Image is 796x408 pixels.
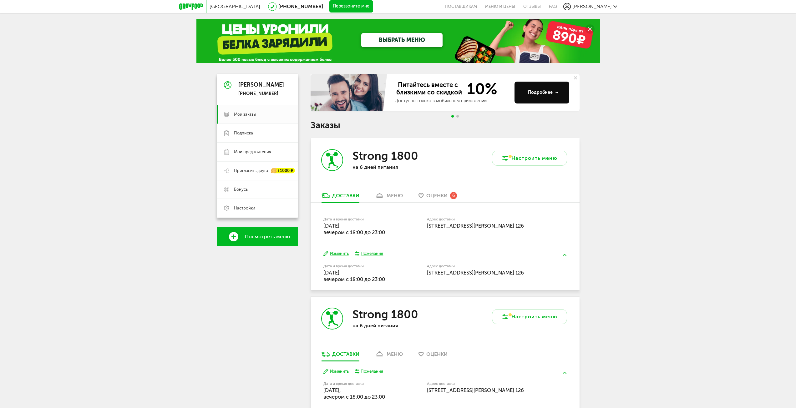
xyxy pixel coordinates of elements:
[323,382,395,385] label: Дата и время доставки
[217,124,298,143] a: Подписка
[323,264,395,268] label: Дата и время доставки
[210,3,260,9] span: [GEOGRAPHIC_DATA]
[217,180,298,199] a: Бонусы
[492,309,567,324] button: Настроить меню
[426,193,448,199] span: Оценки
[415,192,460,202] a: Оценки 6
[323,223,385,235] span: [DATE], вечером c 18:00 до 23:00
[271,168,295,174] div: +1000 ₽
[352,323,434,329] p: на 6 дней питания
[463,81,497,97] span: 10%
[572,3,612,9] span: [PERSON_NAME]
[234,205,255,211] span: Настройки
[372,351,406,361] a: меню
[323,387,385,400] span: [DATE], вечером c 18:00 до 23:00
[234,168,268,174] span: Пригласить друга
[355,251,383,256] button: Пожелания
[450,192,457,199] div: 6
[415,351,451,361] a: Оценки
[234,149,271,155] span: Мои предпочтения
[245,234,290,239] span: Посмотреть меню
[355,369,383,374] button: Пожелания
[395,98,510,104] div: Доступно только в мобильном приложении
[238,82,284,88] div: [PERSON_NAME]
[323,269,385,282] span: [DATE], вечером c 18:00 до 23:00
[427,264,544,268] label: Адрес доставки
[217,199,298,218] a: Настройки
[528,89,558,96] div: Подробнее
[492,151,567,166] button: Настроить меню
[563,372,566,374] img: arrow-up-green.5eb5f82.svg
[217,105,298,124] a: Мои заказы
[352,308,418,321] h3: Strong 1800
[372,192,406,202] a: меню
[217,227,298,246] a: Посмотреть меню
[515,82,569,103] button: Подробнее
[395,81,463,97] span: Питайтесь вместе с близкими со скидкой
[217,161,298,180] a: Пригласить друга +1000 ₽
[387,351,403,357] div: меню
[361,251,383,256] div: Пожелания
[563,254,566,256] img: arrow-up-green.5eb5f82.svg
[427,223,524,229] span: [STREET_ADDRESS][PERSON_NAME] 126
[427,269,524,276] span: [STREET_ADDRESS][PERSON_NAME] 126
[426,351,448,357] span: Оценки
[427,218,544,221] label: Адрес доставки
[323,251,349,257] button: Изменить
[361,33,443,47] a: ВЫБРАТЬ МЕНЮ
[329,0,373,13] button: Перезвоните мне
[352,149,418,163] h3: Strong 1800
[332,193,359,199] div: Доставки
[217,143,298,161] a: Мои предпочтения
[318,192,363,202] a: Доставки
[332,351,359,357] div: Доставки
[456,115,459,118] span: Go to slide 2
[352,164,434,170] p: на 6 дней питания
[387,193,403,199] div: меню
[323,218,395,221] label: Дата и время доставки
[234,187,249,192] span: Бонусы
[311,121,580,129] h1: Заказы
[318,351,363,361] a: Доставки
[427,387,524,393] span: [STREET_ADDRESS][PERSON_NAME] 126
[278,3,323,9] a: [PHONE_NUMBER]
[238,91,284,97] div: [PHONE_NUMBER]
[234,130,253,136] span: Подписка
[311,74,389,111] img: family-banner.579af9d.jpg
[451,115,454,118] span: Go to slide 1
[361,369,383,374] div: Пожелания
[234,112,256,117] span: Мои заказы
[427,382,544,385] label: Адрес доставки
[323,369,349,375] button: Изменить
